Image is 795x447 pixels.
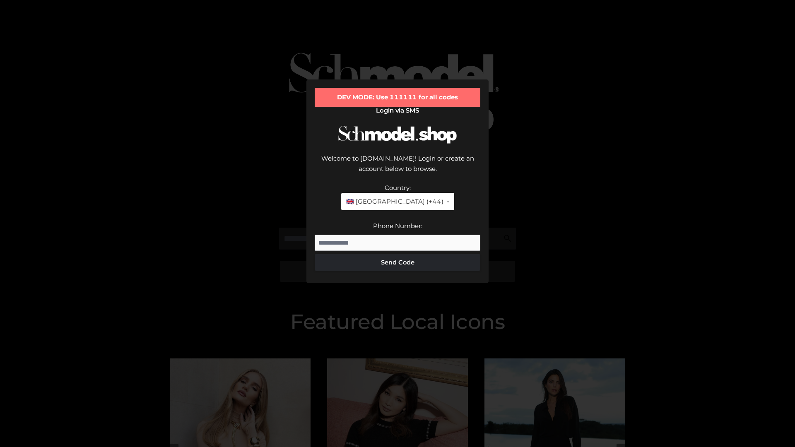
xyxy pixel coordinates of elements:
img: Schmodel Logo [335,118,460,151]
span: 🇬🇧 [GEOGRAPHIC_DATA] (+44) [346,196,443,207]
div: DEV MODE: Use 111111 for all codes [315,88,480,107]
div: Welcome to [DOMAIN_NAME]! Login or create an account below to browse. [315,153,480,183]
label: Country: [385,184,411,192]
label: Phone Number: [373,222,422,230]
button: Send Code [315,254,480,271]
h2: Login via SMS [315,107,480,114]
